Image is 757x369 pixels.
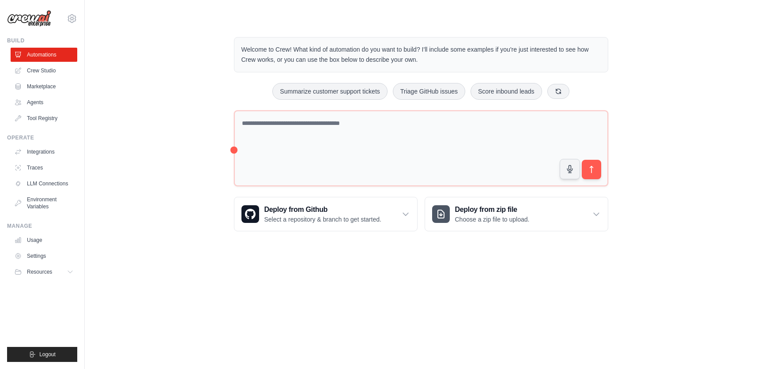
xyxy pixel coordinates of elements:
img: Logo [7,10,51,27]
a: Traces [11,161,77,175]
a: Usage [11,233,77,247]
a: Environment Variables [11,192,77,214]
a: Marketplace [11,79,77,94]
span: Logout [39,351,56,358]
div: Build [7,37,77,44]
button: Triage GitHub issues [393,83,465,100]
button: Logout [7,347,77,362]
a: LLM Connections [11,177,77,191]
a: Tool Registry [11,111,77,125]
p: Choose a zip file to upload. [455,215,530,224]
a: Crew Studio [11,64,77,78]
h3: Deploy from zip file [455,204,530,215]
button: Resources [11,265,77,279]
span: Resources [27,268,52,275]
h3: Deploy from Github [264,204,381,215]
button: Summarize customer support tickets [272,83,387,100]
button: Score inbound leads [471,83,542,100]
p: Welcome to Crew! What kind of automation do you want to build? I'll include some examples if you'... [241,45,601,65]
div: Operate [7,134,77,141]
a: Settings [11,249,77,263]
a: Integrations [11,145,77,159]
a: Automations [11,48,77,62]
a: Agents [11,95,77,109]
p: Select a repository & branch to get started. [264,215,381,224]
div: Manage [7,222,77,230]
